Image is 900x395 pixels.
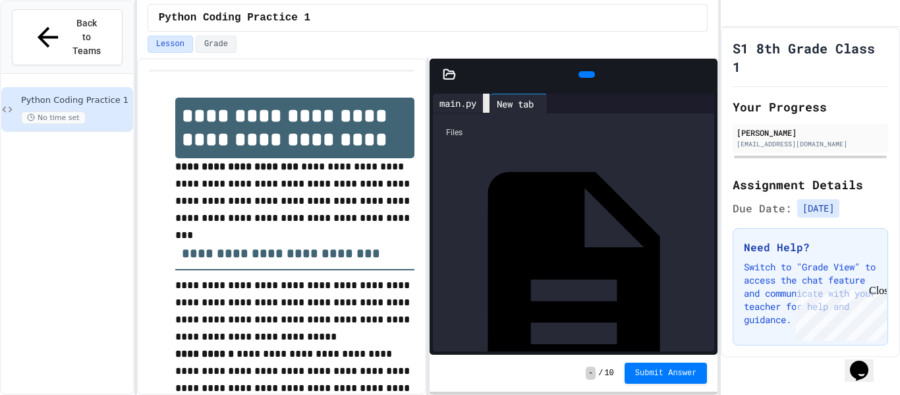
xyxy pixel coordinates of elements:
span: Python Coding Practice 1 [21,95,130,106]
span: No time set [21,111,86,124]
button: Lesson [148,36,193,53]
div: main.py [433,94,490,113]
iframe: chat widget [845,342,887,382]
div: New tab [490,94,548,113]
button: Grade [196,36,237,53]
h1: S1 8th Grade Class 1 [733,39,888,76]
div: [PERSON_NAME] [737,127,884,138]
iframe: chat widget [791,285,887,341]
span: / [598,368,603,379]
div: Files [439,120,708,145]
span: Submit Answer [635,368,697,379]
span: Due Date: [733,200,792,216]
h3: Need Help? [744,239,877,255]
span: Python Coding Practice 1 [159,10,310,26]
h2: Your Progress [733,98,888,116]
div: New tab [490,97,540,111]
button: Back to Teams [12,9,123,65]
span: Back to Teams [71,16,102,58]
span: 10 [604,368,613,379]
p: Switch to "Grade View" to access the chat feature and communicate with your teacher for help and ... [744,260,877,326]
span: [DATE] [797,199,839,218]
h2: Assignment Details [733,175,888,194]
div: Chat with us now!Close [5,5,91,84]
div: [EMAIL_ADDRESS][DOMAIN_NAME] [737,139,884,149]
span: - [586,367,596,380]
button: Submit Answer [625,363,708,384]
div: main.py [433,96,483,110]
